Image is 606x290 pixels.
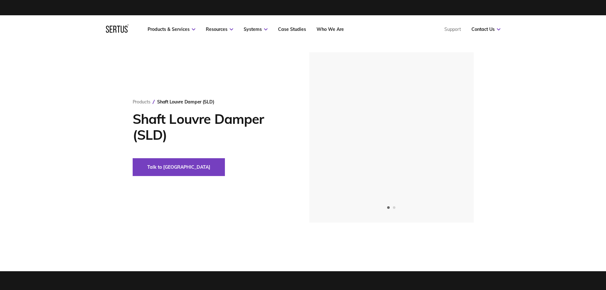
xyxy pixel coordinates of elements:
button: Talk to [GEOGRAPHIC_DATA] [133,158,225,176]
a: Products & Services [148,26,195,32]
a: Case Studies [278,26,306,32]
a: Who We Are [317,26,344,32]
a: Support [444,26,461,32]
h1: Shaft Louvre Damper (SLD) [133,111,290,143]
a: Contact Us [471,26,500,32]
a: Products [133,99,150,105]
span: Go to slide 2 [393,206,395,209]
a: Systems [244,26,268,32]
a: Resources [206,26,233,32]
